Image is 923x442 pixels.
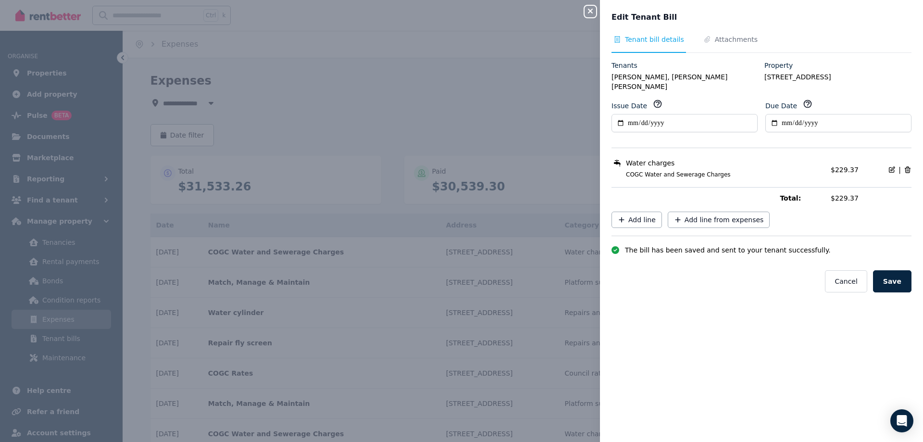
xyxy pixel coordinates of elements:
legend: [PERSON_NAME], [PERSON_NAME] [PERSON_NAME] [611,72,759,91]
span: Attachments [715,35,758,44]
span: $229.37 [831,193,911,203]
button: Add line from expenses [668,212,770,228]
span: | [898,165,901,175]
span: $229.37 [831,166,859,174]
button: Add line [611,212,662,228]
span: Add line [628,215,656,225]
span: Water charges [626,158,674,168]
label: Tenants [611,61,637,70]
label: Due Date [765,101,797,111]
label: Property [764,61,793,70]
span: The bill has been saved and sent to your tenant successfully. [625,245,831,255]
span: COGC Water and Sewerage Charges [614,171,825,178]
button: Cancel [825,270,867,292]
nav: Tabs [611,35,911,53]
span: Add line from expenses [685,215,764,225]
button: Save [873,270,911,292]
span: Total: [780,193,825,203]
div: Open Intercom Messenger [890,409,913,432]
span: Edit Tenant Bill [611,12,677,23]
label: Issue Date [611,101,647,111]
span: Tenant bill details [625,35,684,44]
legend: [STREET_ADDRESS] [764,72,911,82]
